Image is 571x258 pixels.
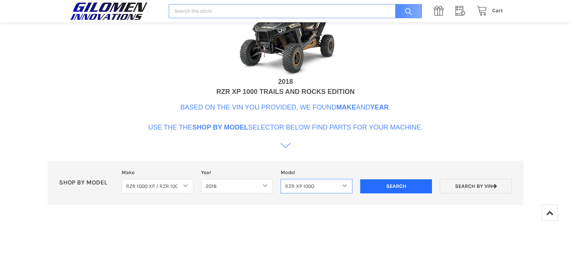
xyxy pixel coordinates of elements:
[68,2,150,20] img: GILOMEN INNOVATIONS
[360,179,432,193] input: Search
[391,4,422,19] input: Search
[336,104,356,111] b: Make
[542,205,558,221] a: Top of Page
[492,7,503,14] span: Cart
[440,179,512,193] a: Search by VIN
[192,124,248,131] b: Shop By Model
[473,6,503,16] a: Cart
[281,169,352,176] label: Model
[55,179,118,187] p: SHOP BY MODEL
[216,87,355,97] div: RZR XP 1000 TRAILS AND ROCKS EDITION
[201,169,273,176] label: Year
[122,169,193,176] label: Make
[278,77,293,87] div: 2018
[68,2,161,20] a: GILOMEN INNOVATIONS
[148,102,423,133] p: Based on the VIN you provided, we found and . Use the the selector below find parts for your mach...
[169,4,422,19] input: Search the store
[370,104,389,111] b: Year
